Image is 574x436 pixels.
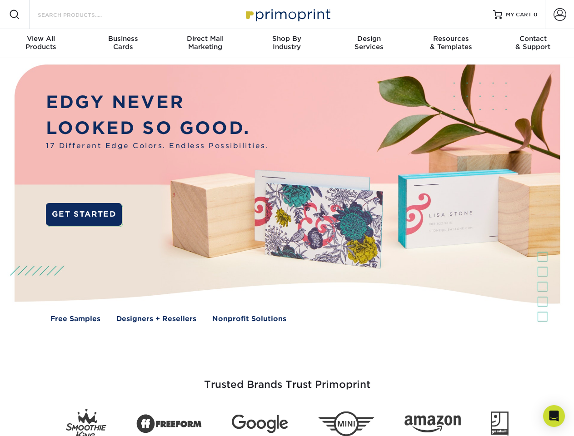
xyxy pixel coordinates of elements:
div: Industry [246,35,328,51]
span: MY CART [506,11,532,19]
img: Goodwill [491,411,509,436]
span: 17 Different Edge Colors. Endless Possibilities. [46,141,269,151]
span: Contact [492,35,574,43]
div: Open Intercom Messenger [543,405,565,427]
span: Design [328,35,410,43]
a: BusinessCards [82,29,164,58]
p: EDGY NEVER [46,89,269,115]
div: & Templates [410,35,492,51]
span: Direct Mail [164,35,246,43]
input: SEARCH PRODUCTS..... [37,9,125,20]
span: Resources [410,35,492,43]
a: Designers + Resellers [116,314,196,324]
a: Resources& Templates [410,29,492,58]
img: Amazon [404,416,461,433]
div: & Support [492,35,574,51]
h3: Trusted Brands Trust Primoprint [21,357,553,401]
p: LOOKED SO GOOD. [46,115,269,141]
a: Direct MailMarketing [164,29,246,58]
div: Cards [82,35,164,51]
a: DesignServices [328,29,410,58]
a: Shop ByIndustry [246,29,328,58]
div: Services [328,35,410,51]
img: Google [232,415,288,433]
span: 0 [534,11,538,18]
span: Shop By [246,35,328,43]
div: Marketing [164,35,246,51]
a: Contact& Support [492,29,574,58]
a: Free Samples [50,314,100,324]
img: Primoprint [242,5,333,24]
a: GET STARTED [46,203,122,226]
a: Nonprofit Solutions [212,314,286,324]
span: Business [82,35,164,43]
